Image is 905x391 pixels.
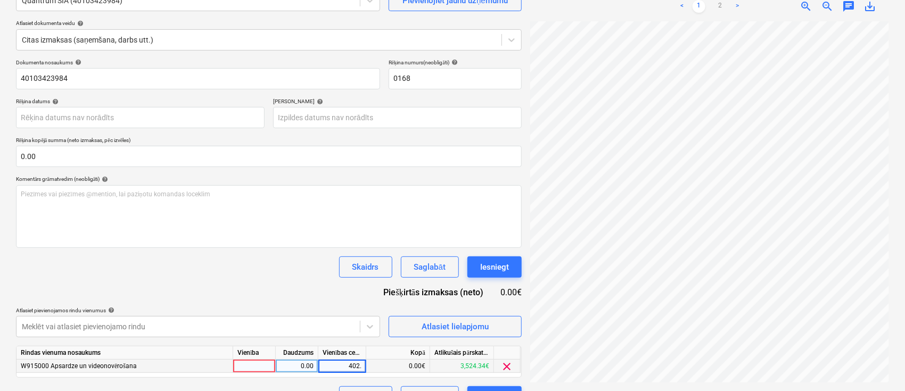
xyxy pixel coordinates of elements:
[21,362,137,370] span: W915000 Apsardze un videonovērošana
[389,59,522,66] div: Rēķina numurs (neobligāti)
[389,68,522,89] input: Rēķina numurs
[16,98,265,105] div: Rēķina datums
[500,286,522,298] div: 0.00€
[16,107,265,128] input: Rēķina datums nav norādīts
[100,176,108,182] span: help
[430,360,494,373] div: 3,524.34€
[852,340,905,391] iframe: Chat Widget
[16,59,380,66] div: Dokumenta nosaukums
[276,346,318,360] div: Daudzums
[273,107,522,128] input: Izpildes datums nav norādīts
[467,256,522,278] button: Iesniegt
[50,98,59,105] span: help
[16,307,380,314] div: Atlasiet pievienojamos rindu vienumus
[16,137,522,146] p: Rēķina kopējā summa (neto izmaksas, pēc izvēles)
[16,20,522,27] div: Atlasiet dokumenta veidu
[16,146,522,167] input: Rēķina kopējā summa (neto izmaksas, pēc izvēles)
[480,260,509,274] div: Iesniegt
[17,346,233,360] div: Rindas vienuma nosaukums
[339,256,392,278] button: Skaidrs
[501,360,514,373] span: clear
[430,346,494,360] div: Atlikušais pārskatītais budžets
[273,98,522,105] div: [PERSON_NAME]
[315,98,323,105] span: help
[449,59,458,65] span: help
[366,346,430,360] div: Kopā
[16,68,380,89] input: Dokumenta nosaukums
[414,260,446,274] div: Saglabāt
[75,20,84,27] span: help
[375,286,500,298] div: Piešķirtās izmaksas (neto)
[389,316,522,337] button: Atlasiet lielapjomu
[16,176,522,182] div: Komentārs grāmatvedim (neobligāti)
[106,307,114,313] span: help
[233,346,276,360] div: Vienība
[366,360,430,373] div: 0.00€
[280,360,314,373] div: 0.00
[318,346,366,360] div: Vienības cena
[401,256,459,278] button: Saglabāt
[352,260,379,274] div: Skaidrs
[422,320,489,334] div: Atlasiet lielapjomu
[73,59,81,65] span: help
